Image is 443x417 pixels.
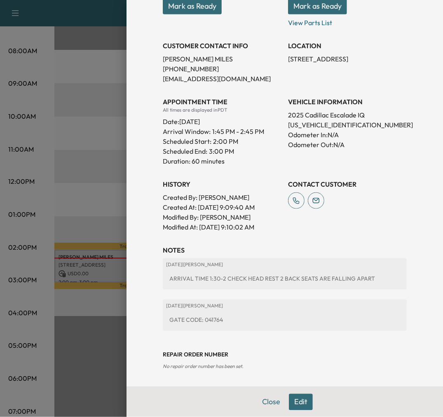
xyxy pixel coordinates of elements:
div: ARRIVAL TIME 1:30-2 CHECK HEAD REST 2 BACK SEATS ARE FALLING APART [166,272,403,286]
h3: APPOINTMENT TIME [163,97,281,107]
p: View Parts List [288,14,407,28]
p: Arrival Window: [163,127,281,136]
h3: History [163,179,281,189]
div: GATE CODE: 041764 [166,313,403,328]
h3: Repair Order number [163,351,407,359]
p: [EMAIL_ADDRESS][DOMAIN_NAME] [163,74,281,84]
p: Created At : [DATE] 9:09:40 AM [163,202,281,212]
h3: CONTACT CUSTOMER [288,179,407,189]
p: Scheduled Start: [163,136,211,146]
h3: NOTES [163,245,407,255]
h3: VEHICLE INFORMATION [288,97,407,107]
p: Odometer In: N/A [288,130,407,140]
p: 3:00 PM [209,146,234,156]
p: [STREET_ADDRESS] [288,54,407,64]
div: Date: [DATE] [163,113,281,127]
p: [DATE] | [PERSON_NAME] [166,303,403,309]
p: Modified By : [PERSON_NAME] [163,212,281,222]
h3: LOCATION [288,41,407,51]
p: [US_VEHICLE_IDENTIFICATION_NUMBER] [288,120,407,130]
button: Edit [289,394,313,410]
span: 1:45 PM - 2:45 PM [212,127,264,136]
div: All times are displayed in PDT [163,107,281,113]
p: 2:00 PM [213,136,238,146]
h3: CUSTOMER CONTACT INFO [163,41,281,51]
button: Close [257,394,286,410]
p: Odometer Out: N/A [288,140,407,150]
p: 2025 Cadillac Escalade IQ [288,110,407,120]
p: [PHONE_NUMBER] [163,64,281,74]
p: Modified At : [DATE] 9:10:02 AM [163,222,281,232]
p: Created By : [PERSON_NAME] [163,192,281,202]
p: [DATE] | [PERSON_NAME] [166,262,403,268]
span: No repair order number has been set. [163,363,243,370]
p: Duration: 60 minutes [163,156,281,166]
p: [PERSON_NAME] MILES [163,54,281,64]
p: Scheduled End: [163,146,207,156]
